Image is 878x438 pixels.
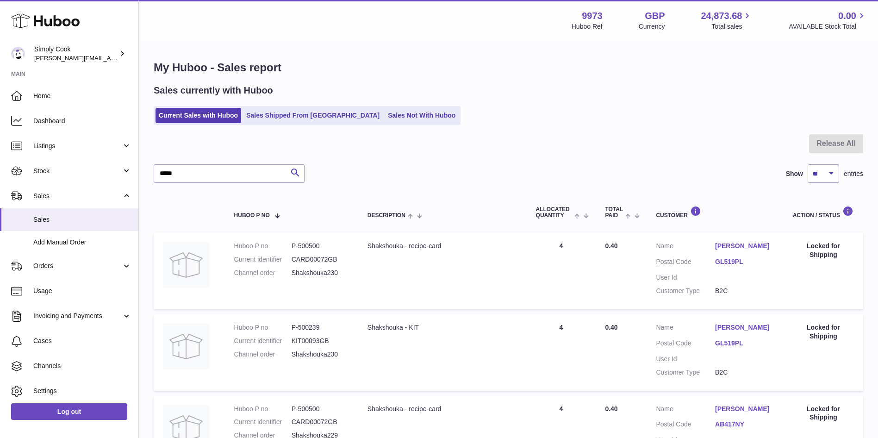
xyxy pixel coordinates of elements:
[715,420,774,429] a: AB417NY
[527,232,596,309] td: 4
[656,323,715,334] dt: Name
[33,142,122,150] span: Listings
[163,323,209,369] img: no-photo.jpg
[605,324,617,331] span: 0.40
[715,257,774,266] a: GL519PL
[715,368,774,377] dd: B2C
[33,262,122,270] span: Orders
[234,350,292,359] dt: Channel order
[715,287,774,295] dd: B2C
[656,420,715,431] dt: Postal Code
[33,337,131,345] span: Cases
[234,255,292,264] dt: Current identifier
[367,242,517,250] div: Shakshouka - recipe-card
[243,108,383,123] a: Sales Shipped From [GEOGRAPHIC_DATA]
[605,242,617,250] span: 0.40
[385,108,459,123] a: Sales Not With Huboo
[234,337,292,345] dt: Current identifier
[292,255,349,264] dd: CARD00072GB
[536,206,572,219] span: ALLOCATED Quantity
[33,287,131,295] span: Usage
[33,312,122,320] span: Invoicing and Payments
[292,405,349,413] dd: P-500500
[793,405,854,422] div: Locked for Shipping
[793,323,854,341] div: Locked for Shipping
[572,22,603,31] div: Huboo Ref
[715,323,774,332] a: [PERSON_NAME]
[34,45,118,63] div: Simply Cook
[292,337,349,345] dd: KIT00093GB
[582,10,603,22] strong: 9973
[292,242,349,250] dd: P-500500
[367,213,405,219] span: Description
[838,10,856,22] span: 0.00
[715,339,774,348] a: GL519PL
[33,92,131,100] span: Home
[11,403,127,420] a: Log out
[656,368,715,377] dt: Customer Type
[156,108,241,123] a: Current Sales with Huboo
[33,192,122,200] span: Sales
[33,215,131,224] span: Sales
[292,269,349,277] dd: Shakshouka230
[33,238,131,247] span: Add Manual Order
[639,22,665,31] div: Currency
[292,350,349,359] dd: Shakshouka230
[605,405,617,413] span: 0.40
[527,314,596,391] td: 4
[786,169,803,178] label: Show
[789,22,867,31] span: AVAILABLE Stock Total
[844,169,863,178] span: entries
[34,54,186,62] span: [PERSON_NAME][EMAIL_ADDRESS][DOMAIN_NAME]
[645,10,665,22] strong: GBP
[656,257,715,269] dt: Postal Code
[701,10,753,31] a: 24,873.68 Total sales
[656,355,715,363] dt: User Id
[715,405,774,413] a: [PERSON_NAME]
[292,323,349,332] dd: P-500239
[234,405,292,413] dt: Huboo P no
[656,206,774,219] div: Customer
[154,60,863,75] h1: My Huboo - Sales report
[33,387,131,395] span: Settings
[292,418,349,426] dd: CARD00072GB
[234,213,270,219] span: Huboo P no
[656,287,715,295] dt: Customer Type
[656,242,715,253] dt: Name
[154,84,273,97] h2: Sales currently with Huboo
[656,405,715,416] dt: Name
[234,269,292,277] dt: Channel order
[715,242,774,250] a: [PERSON_NAME]
[793,206,854,219] div: Action / Status
[656,339,715,350] dt: Postal Code
[163,242,209,288] img: no-photo.jpg
[234,323,292,332] dt: Huboo P no
[789,10,867,31] a: 0.00 AVAILABLE Stock Total
[793,242,854,259] div: Locked for Shipping
[701,10,742,22] span: 24,873.68
[33,362,131,370] span: Channels
[711,22,753,31] span: Total sales
[234,418,292,426] dt: Current identifier
[33,167,122,175] span: Stock
[656,273,715,282] dt: User Id
[367,405,517,413] div: Shakshouka - recipe-card
[33,117,131,125] span: Dashboard
[11,47,25,61] img: emma@simplycook.com
[234,242,292,250] dt: Huboo P no
[605,206,623,219] span: Total paid
[367,323,517,332] div: Shakshouka - KIT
